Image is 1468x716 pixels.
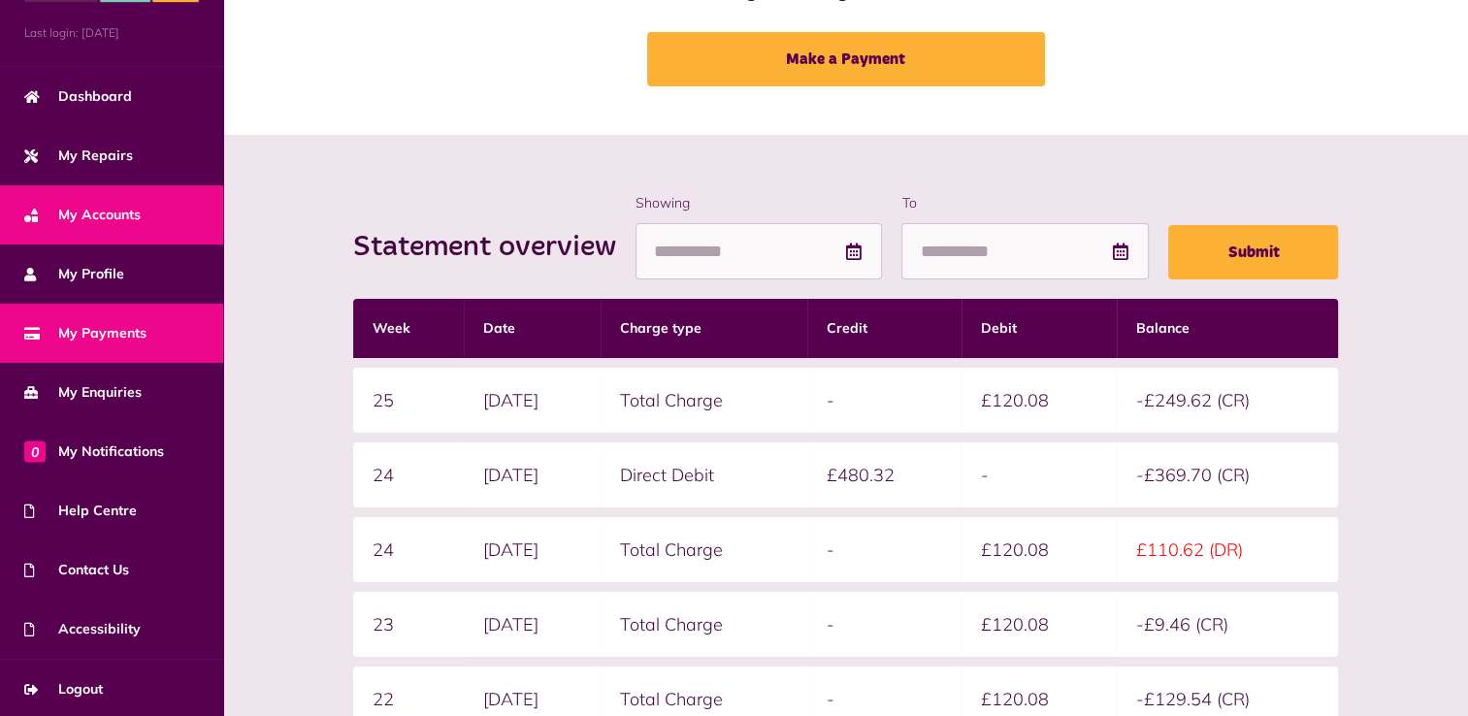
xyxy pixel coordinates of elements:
td: -£9.46 (CR) [1117,592,1338,657]
span: My Profile [24,264,124,284]
th: Credit [807,299,962,358]
td: -£249.62 (CR) [1117,368,1338,433]
span: Last login: [DATE] [24,24,199,42]
td: Total Charge [601,592,806,657]
span: Contact Us [24,560,129,580]
td: £120.08 [962,517,1117,582]
td: £480.32 [807,442,962,507]
h2: Statement overview [353,230,636,265]
a: Make a Payment [647,32,1045,86]
th: Debit [962,299,1117,358]
span: Help Centre [24,501,137,521]
th: Balance [1117,299,1338,358]
span: Dashboard [24,86,132,107]
td: Direct Debit [601,442,806,507]
td: 23 [353,592,465,657]
span: 0 [24,440,46,462]
span: My Payments [24,323,147,343]
td: - [807,592,962,657]
td: Total Charge [601,368,806,433]
td: - [807,368,962,433]
td: £120.08 [962,368,1117,433]
span: Accessibility [24,619,141,639]
td: £110.62 (DR) [1117,517,1338,582]
th: Charge type [601,299,806,358]
td: [DATE] [464,517,601,582]
td: 25 [353,368,465,433]
label: To [901,193,1149,213]
td: - [962,442,1117,507]
td: [DATE] [464,368,601,433]
span: My Notifications [24,441,164,462]
td: -£369.70 (CR) [1117,442,1338,507]
button: Submit [1168,225,1338,279]
span: Logout [24,679,103,700]
span: My Repairs [24,146,133,166]
td: [DATE] [464,442,601,507]
th: Week [353,299,465,358]
label: Showing [636,193,883,213]
span: My Enquiries [24,382,142,403]
td: 24 [353,442,465,507]
th: Date [464,299,601,358]
td: Total Charge [601,517,806,582]
span: My Accounts [24,205,141,225]
td: £120.08 [962,592,1117,657]
td: - [807,517,962,582]
td: [DATE] [464,592,601,657]
td: 24 [353,517,465,582]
